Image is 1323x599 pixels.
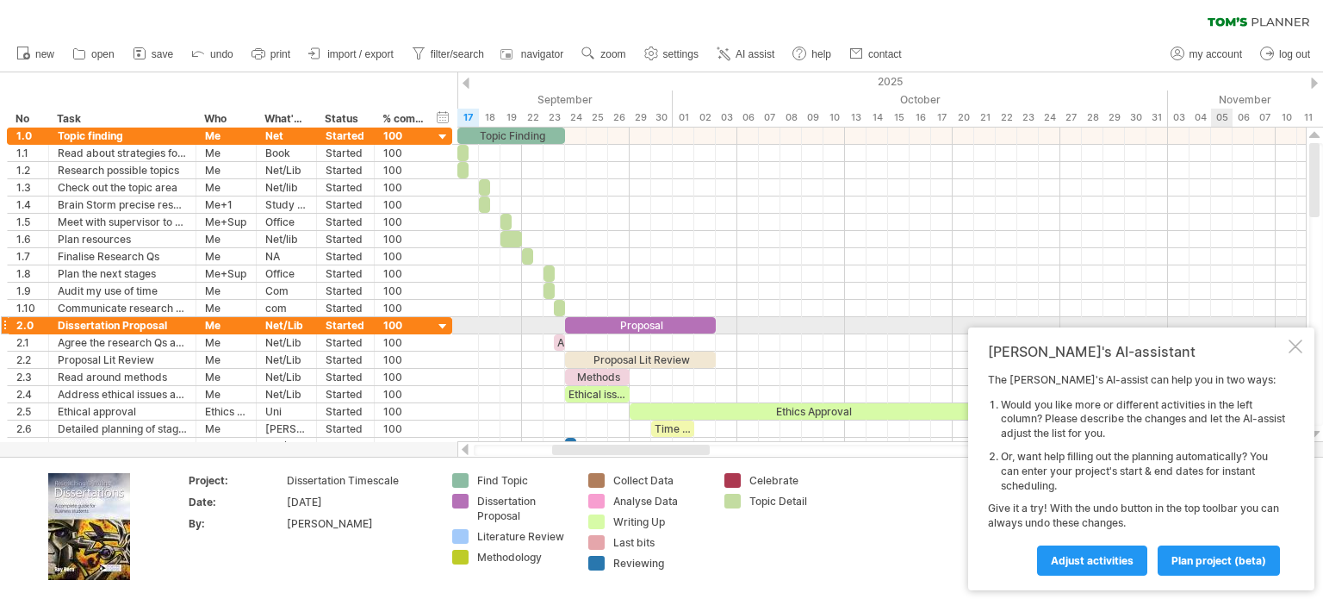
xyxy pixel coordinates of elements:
[383,300,425,316] div: 100
[1166,43,1247,66] a: my account
[608,109,630,127] div: Friday, 26 September 2025
[58,438,187,454] div: Learn how to use the referencing in Word
[630,109,651,127] div: Monday, 29 September 2025
[565,352,716,368] div: Proposal Lit Review
[577,43,630,66] a: zoom
[16,231,40,247] div: 1.6
[205,438,247,454] div: Me
[1189,109,1211,127] div: Tuesday, 4 November 2025
[16,403,40,420] div: 2.5
[383,248,425,265] div: 100
[58,265,187,282] div: Plan the next stages
[16,162,40,178] div: 1.2
[205,265,247,282] div: Me+Sup
[383,317,425,334] div: 100
[663,48,699,60] span: settings
[1297,109,1319,127] div: Tuesday, 11 November 2025
[613,494,707,509] div: Analyse Data
[326,265,365,282] div: Started
[265,334,307,351] div: Net/Lib
[1037,546,1147,576] a: Adjust activities
[326,300,365,316] div: Started
[716,109,737,127] div: Friday, 3 October 2025
[265,352,307,368] div: Net/Lib
[1082,109,1103,127] div: Tuesday, 28 October 2025
[16,300,40,316] div: 1.10
[888,109,910,127] div: Wednesday, 15 October 2025
[694,109,716,127] div: Thursday, 2 October 2025
[630,403,996,420] div: Ethics Approval
[383,179,425,196] div: 100
[58,214,187,230] div: Meet with supervisor to run Res Qs
[58,179,187,196] div: Check out the topic area
[383,145,425,161] div: 100
[189,473,283,488] div: Project:
[58,128,187,144] div: Topic finding
[1001,398,1285,441] li: Would you like more or different activities in the left column? Please describe the changes and l...
[651,109,673,127] div: Tuesday, 30 September 2025
[543,109,565,127] div: Tuesday, 23 September 2025
[565,369,630,385] div: Methods
[58,403,187,420] div: Ethical approval
[205,162,247,178] div: Me
[58,145,187,161] div: Read about strategies for finding a topic
[1233,109,1254,127] div: Thursday, 6 November 2025
[565,109,587,127] div: Wednesday, 24 September 2025
[1171,554,1266,567] span: plan project (beta)
[16,369,40,385] div: 2.3
[910,109,931,127] div: Thursday, 16 October 2025
[326,162,365,178] div: Started
[48,473,130,580] img: ae64b563-e3e0-416d-90a8-e32b171956a1.jpg
[326,438,365,454] div: Started
[565,317,716,334] div: Proposal
[1103,109,1125,127] div: Wednesday, 29 October 2025
[58,421,187,437] div: Detailed planning of stages
[823,109,845,127] div: Friday, 10 October 2025
[431,48,484,60] span: filter/search
[931,109,953,127] div: Friday, 17 October 2025
[974,109,996,127] div: Tuesday, 21 October 2025
[265,283,307,299] div: Com
[205,421,247,437] div: Me
[600,48,625,60] span: zoom
[205,283,247,299] div: Me
[304,43,399,66] a: import / export
[205,214,247,230] div: Me+Sup
[477,473,571,488] div: Find Topic
[16,386,40,402] div: 2.4
[1256,43,1315,66] a: log out
[383,265,425,282] div: 100
[673,109,694,127] div: Wednesday, 1 October 2025
[383,231,425,247] div: 100
[58,248,187,265] div: Finalise Research Qs
[16,179,40,196] div: 1.3
[673,90,1168,109] div: October 2025
[500,109,522,127] div: Friday, 19 September 2025
[845,43,907,66] a: contact
[205,128,247,144] div: Me
[383,403,425,420] div: 100
[457,128,565,144] div: Topic Finding
[383,438,425,454] div: 100
[1158,546,1280,576] a: plan project (beta)
[479,109,500,127] div: Thursday, 18 September 2025
[210,48,233,60] span: undo
[58,369,187,385] div: Read around methods
[326,283,365,299] div: Started
[737,109,759,127] div: Monday, 6 October 2025
[16,265,40,282] div: 1.8
[613,515,707,529] div: Writing Up
[811,48,831,60] span: help
[749,473,843,488] div: Celebrate
[16,197,40,213] div: 1.4
[712,43,780,66] a: AI assist
[325,110,364,128] div: Status
[326,179,365,196] div: Started
[16,145,40,161] div: 1.1
[265,265,307,282] div: Office
[265,248,307,265] div: NA
[1039,109,1060,127] div: Friday, 24 October 2025
[152,48,173,60] span: save
[58,352,187,368] div: Proposal Lit Review
[205,248,247,265] div: Me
